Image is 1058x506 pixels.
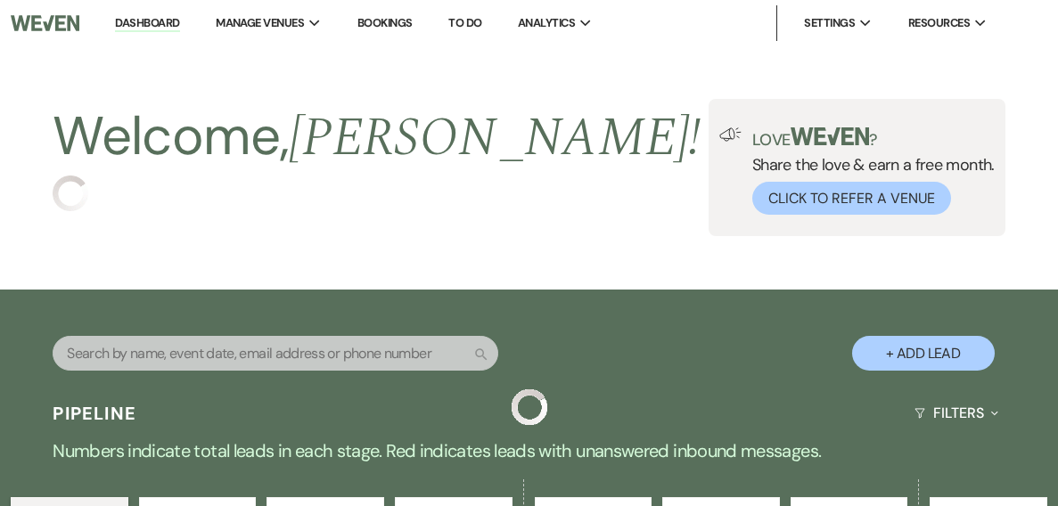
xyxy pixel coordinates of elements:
a: Dashboard [115,15,179,32]
img: loud-speaker-illustration.svg [719,127,742,142]
a: Bookings [357,15,413,30]
img: Weven Logo [11,4,79,42]
span: Analytics [518,14,575,32]
span: [PERSON_NAME] ! [289,97,701,179]
p: Love ? [752,127,995,148]
span: Settings [804,14,855,32]
h2: Welcome, [53,99,701,175]
a: To Do [448,15,481,30]
span: Manage Venues [216,14,304,32]
input: Search by name, event date, email address or phone number [53,336,498,371]
button: + Add Lead [852,336,995,371]
h3: Pipeline [53,401,136,426]
img: loading spinner [53,175,88,211]
img: weven-logo-green.svg [791,127,870,145]
div: Share the love & earn a free month. [742,127,995,215]
button: Click to Refer a Venue [752,182,951,215]
span: Resources [908,14,970,32]
img: loading spinner [512,389,547,425]
button: Filters [907,389,1005,437]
